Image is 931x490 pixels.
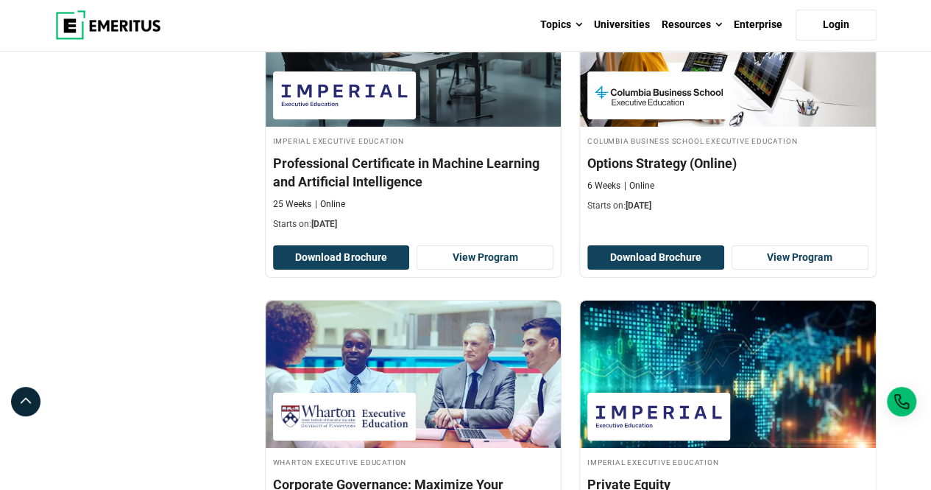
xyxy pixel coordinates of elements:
a: View Program [417,245,553,270]
img: Imperial Executive Education [595,400,723,433]
h4: Professional Certificate in Machine Learning and Artificial Intelligence [273,154,554,191]
h4: Imperial Executive Education [587,455,868,468]
p: Starts on: [273,218,554,231]
p: 25 Weeks [273,198,311,211]
h4: Columbia Business School Executive Education [587,134,868,147]
a: Login [796,10,877,41]
a: View Program [732,245,868,270]
h4: Options Strategy (Online) [587,154,868,172]
h4: Wharton Executive Education [273,455,554,468]
img: Columbia Business School Executive Education [595,79,723,112]
h4: Imperial Executive Education [273,134,554,147]
img: Corporate Governance: Maximize Your Effectiveness in the Boardroom | Online Business Management C... [266,301,562,448]
img: Imperial Executive Education [280,79,408,112]
p: 6 Weeks [587,180,620,192]
span: [DATE] [626,200,651,211]
span: [DATE] [311,219,337,229]
button: Download Brochure [273,245,410,270]
button: Download Brochure [587,245,724,270]
p: Online [624,180,654,192]
img: Wharton Executive Education [280,400,408,433]
p: Online [315,198,345,211]
p: Starts on: [587,200,868,212]
img: Private Equity | Online Finance Course [580,301,876,448]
